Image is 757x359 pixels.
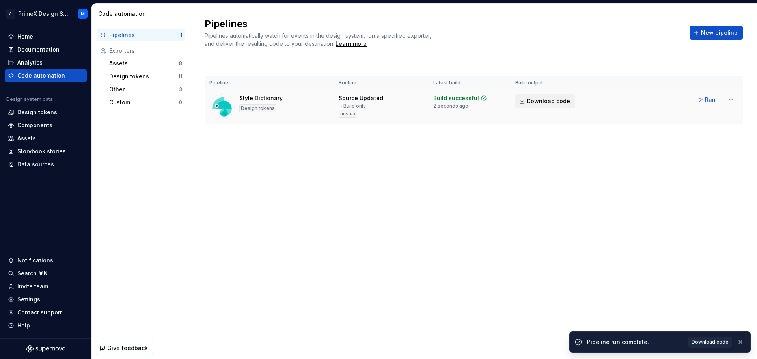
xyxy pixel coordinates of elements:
[17,121,52,129] div: Components
[17,46,60,54] div: Documentation
[339,110,357,118] div: ausiex
[2,5,90,22] button: APrimeX Design SystemM
[5,293,87,306] a: Settings
[334,76,429,89] th: Routine
[180,32,182,38] div: 1
[5,132,87,145] a: Assets
[17,59,43,67] div: Analytics
[17,72,65,80] div: Code automation
[109,86,179,93] div: Other
[5,43,87,56] a: Documentation
[205,76,334,89] th: Pipeline
[5,30,87,43] a: Home
[17,160,54,168] div: Data sources
[5,254,87,267] button: Notifications
[339,94,383,102] div: Source Updated
[179,60,182,67] div: 8
[17,322,30,329] div: Help
[18,10,69,18] div: PrimeX Design System
[178,73,182,80] div: 11
[17,309,62,316] div: Contact support
[334,41,368,47] span: .
[511,76,580,89] th: Build output
[106,83,185,96] button: Other3
[5,145,87,158] a: Storybook stories
[688,337,732,348] a: Download code
[433,103,468,109] div: 2 seconds ago
[179,99,182,106] div: 0
[109,60,179,67] div: Assets
[26,345,65,353] svg: Supernova Logo
[17,283,48,290] div: Invite team
[5,56,87,69] a: Analytics
[17,257,53,264] div: Notifications
[6,96,53,102] div: Design system data
[81,11,85,17] div: M
[5,119,87,132] a: Components
[17,33,33,41] div: Home
[17,108,57,116] div: Design tokens
[109,99,179,106] div: Custom
[239,94,283,102] div: Style Dictionary
[5,69,87,82] a: Code automation
[336,40,367,48] a: Learn more
[98,10,187,18] div: Code automation
[5,306,87,319] button: Contact support
[6,9,15,19] div: A
[527,97,570,105] span: Download code
[339,103,366,109] div: → Build only
[5,158,87,171] a: Data sources
[690,26,743,40] button: New pipeline
[5,319,87,332] button: Help
[17,270,47,277] div: Search ⌘K
[205,18,680,30] h2: Pipelines
[106,70,185,83] button: Design tokens11
[705,96,716,104] span: Run
[433,94,479,102] div: Build successful
[587,338,683,346] div: Pipeline run complete.
[109,47,182,55] div: Exporters
[205,32,433,47] span: Pipelines automatically watch for events in the design system, run a specified exporter, and deli...
[109,73,178,80] div: Design tokens
[107,344,148,352] span: Give feedback
[239,104,276,112] div: Design tokens
[5,280,87,293] a: Invite team
[106,57,185,70] button: Assets8
[17,296,40,303] div: Settings
[97,29,185,41] button: Pipelines1
[701,29,738,37] span: New pipeline
[515,94,575,108] a: Download code
[5,106,87,119] a: Design tokens
[429,76,511,89] th: Latest build
[106,96,185,109] button: Custom0
[17,147,66,155] div: Storybook stories
[692,339,729,345] span: Download code
[109,31,180,39] div: Pipelines
[5,267,87,280] button: Search ⌘K
[179,86,182,93] div: 3
[694,93,721,107] button: Run
[96,341,153,355] button: Give feedback
[17,134,36,142] div: Assets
